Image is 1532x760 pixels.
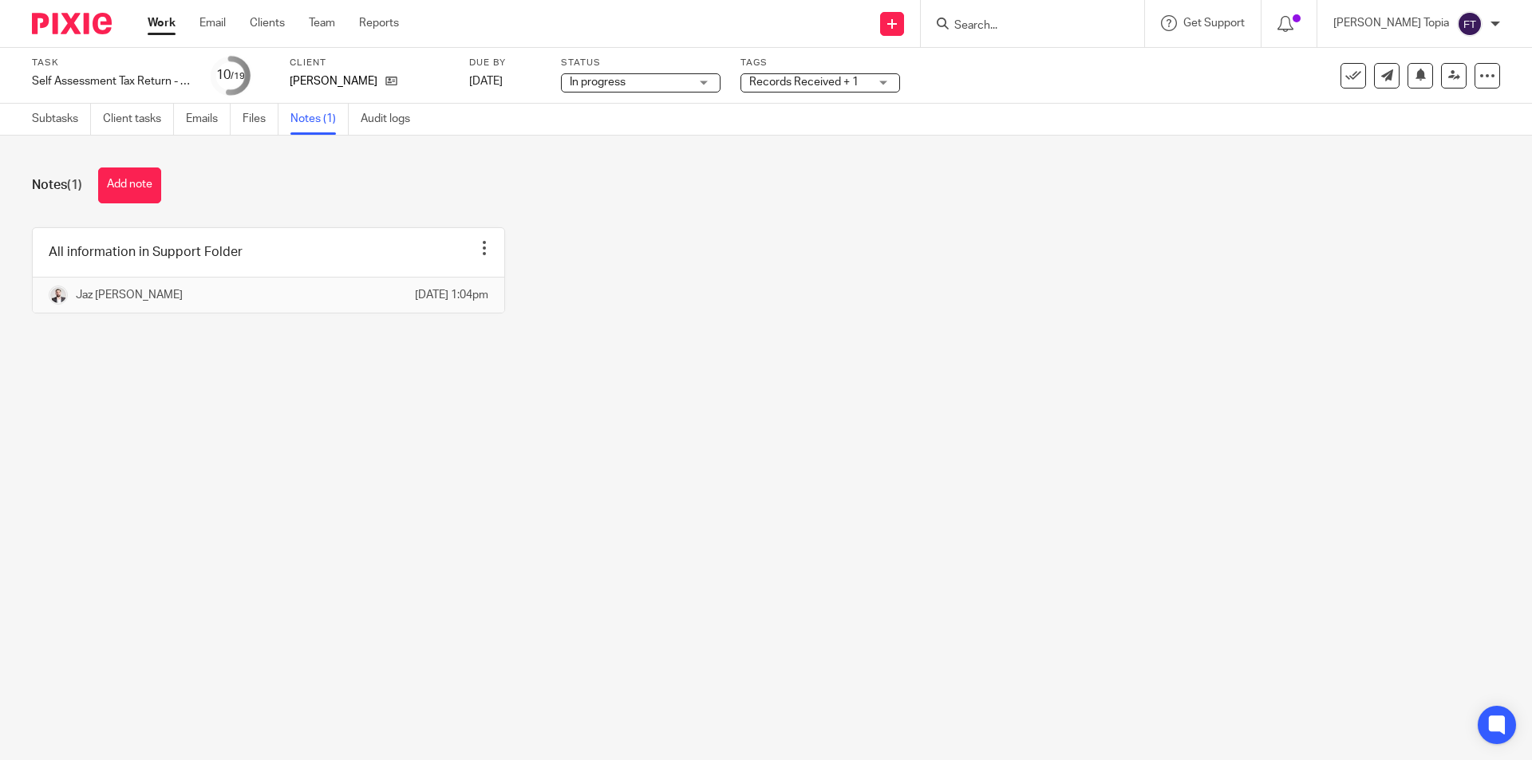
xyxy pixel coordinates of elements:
div: Self Assessment Tax Return - [DATE]-[DATE] [32,73,191,89]
span: (1) [67,179,82,191]
label: Client [290,57,449,69]
button: Add note [98,167,161,203]
a: Audit logs [361,104,422,135]
input: Search [953,19,1096,33]
small: /19 [231,72,245,81]
a: Client tasks [103,104,174,135]
span: In progress [570,77,626,88]
img: Pixie [32,13,112,34]
a: Team [309,15,335,31]
span: Records Received + 1 [749,77,859,88]
a: Files [243,104,278,135]
label: Status [561,57,721,69]
p: [PERSON_NAME] [290,73,377,89]
a: Reports [359,15,399,31]
span: Get Support [1183,18,1245,29]
img: svg%3E [1457,11,1483,37]
a: Emails [186,104,231,135]
label: Due by [469,57,541,69]
label: Tags [740,57,900,69]
a: Email [199,15,226,31]
a: Work [148,15,176,31]
p: [PERSON_NAME] Topia [1333,15,1449,31]
h1: Notes [32,177,82,194]
a: Notes (1) [290,104,349,135]
img: 48292-0008-compressed%20square.jpg [49,285,68,305]
a: Clients [250,15,285,31]
label: Task [32,57,191,69]
div: 10 [216,66,245,85]
p: [DATE] 1:04pm [415,287,488,303]
div: Self Assessment Tax Return - 2024-2025 [32,73,191,89]
p: Jaz [PERSON_NAME] [76,287,183,303]
span: [DATE] [469,76,503,87]
a: Subtasks [32,104,91,135]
